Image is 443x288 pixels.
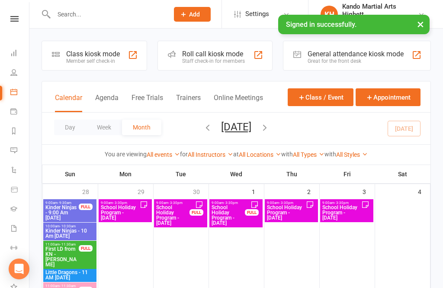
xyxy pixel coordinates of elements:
[188,151,233,158] a: All Instructors
[10,122,30,142] a: Reports
[45,224,95,228] span: 10:00am
[66,50,120,58] div: Class kiosk mode
[100,205,140,220] span: School Holiday Program - [DATE]
[245,4,269,24] span: Settings
[322,201,361,205] span: 9:00am
[60,224,76,228] span: - 10:30am
[252,184,264,198] div: 1
[10,103,30,122] a: Payments
[122,120,161,135] button: Month
[307,184,319,198] div: 2
[79,245,93,252] div: FULL
[266,201,306,205] span: 9:00am
[45,243,79,246] span: 11:00am
[113,201,127,205] span: - 3:30pm
[363,184,375,198] div: 3
[375,165,430,183] th: Sat
[45,228,95,239] span: Kinder Ninjas - 10 Am [DATE]
[174,7,211,22] button: Add
[233,151,239,158] strong: at
[264,165,319,183] th: Thu
[193,184,209,198] div: 30
[9,259,29,279] div: Open Intercom Messenger
[413,15,428,33] button: ×
[189,209,203,216] div: FULL
[266,205,306,220] span: School Holiday Program - [DATE]
[224,201,238,205] span: - 3:30pm
[138,184,153,198] div: 29
[153,165,209,183] th: Tue
[176,94,201,112] button: Trainers
[418,184,430,198] div: 4
[66,58,120,64] div: Member self check-in
[79,204,93,210] div: FULL
[322,205,361,220] span: School Holiday Program - [DATE]
[324,151,336,158] strong: with
[180,151,188,158] strong: for
[10,64,30,83] a: People
[45,201,79,205] span: 9:00am
[168,201,183,205] span: - 3:30pm
[98,165,153,183] th: Mon
[245,209,259,216] div: FULL
[281,151,293,158] strong: with
[182,58,245,64] div: Staff check-in for members
[86,120,122,135] button: Week
[293,151,324,158] a: All Types
[54,120,86,135] button: Day
[147,151,180,158] a: All events
[60,243,76,246] span: - 11:30am
[82,184,98,198] div: 28
[211,201,245,205] span: 9:00am
[60,284,76,288] span: - 11:30am
[45,246,79,267] span: First LD from KN - [PERSON_NAME]
[342,3,418,18] div: Kando Martial Arts Highett
[58,201,71,205] span: - 9:30am
[334,201,349,205] span: - 3:30pm
[239,151,281,158] a: All Locations
[156,205,190,226] span: School Holiday Program - [DATE]
[45,270,95,280] span: Little Dragons - 11 AM [DATE]
[221,121,251,133] button: [DATE]
[45,205,79,220] span: Kinder Ninjas - 9:00 Am [DATE]
[319,165,375,183] th: Fri
[95,94,119,112] button: Agenda
[209,165,264,183] th: Wed
[55,94,82,112] button: Calendar
[214,94,263,112] button: Online Meetings
[10,44,30,64] a: Dashboard
[132,94,163,112] button: Free Trials
[308,50,404,58] div: General attendance kiosk mode
[279,201,293,205] span: - 3:30pm
[286,20,356,29] span: Signed in successfully.
[105,151,147,158] strong: You are viewing
[288,88,353,106] button: Class / Event
[10,83,30,103] a: Calendar
[156,201,190,205] span: 9:00am
[211,205,245,226] span: School Holiday Program - [DATE]
[10,181,30,200] a: Product Sales
[356,88,421,106] button: Appointment
[321,6,338,23] div: KH
[189,11,200,18] span: Add
[336,151,368,158] a: All Styles
[182,50,245,58] div: Roll call kiosk mode
[45,284,79,288] span: 11:00am
[100,201,140,205] span: 9:00am
[51,8,163,20] input: Search...
[308,58,404,64] div: Great for the front desk
[42,165,98,183] th: Sun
